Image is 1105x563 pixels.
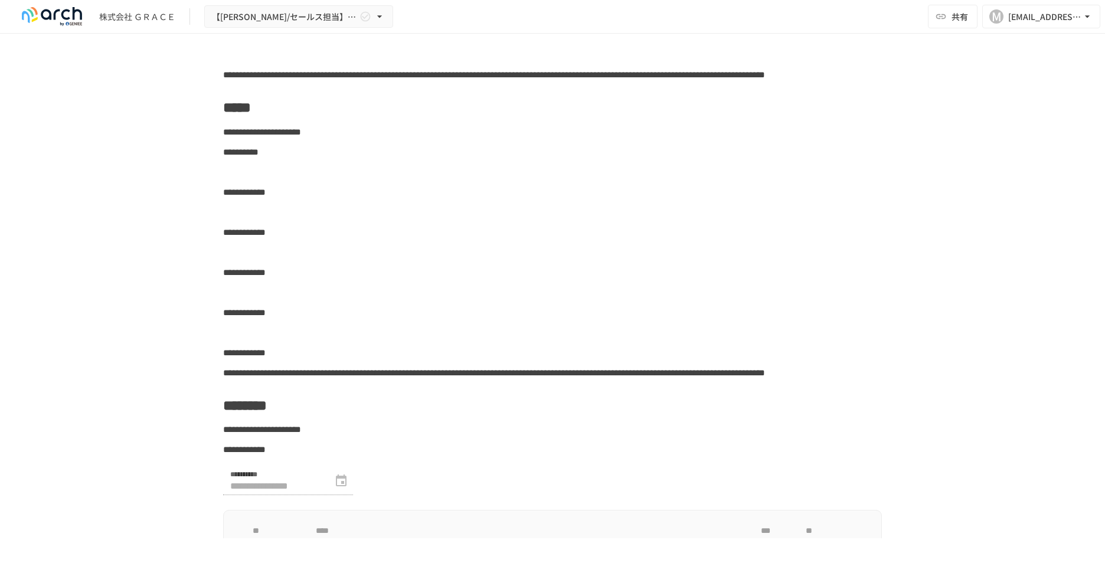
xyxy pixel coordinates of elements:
div: M [989,9,1003,24]
img: logo-default@2x-9cf2c760.svg [14,7,90,26]
div: 株式会社 ＧＲＡＣＥ [99,11,175,23]
span: 【[PERSON_NAME]/セールス担当】株式会社GRACE様_スポットサポート [212,9,357,24]
span: 共有 [952,10,968,23]
button: 【[PERSON_NAME]/セールス担当】株式会社GRACE様_スポットサポート [204,5,393,28]
div: [EMAIL_ADDRESS][PERSON_NAME][DOMAIN_NAME] [1008,9,1081,24]
button: 共有 [928,5,977,28]
button: M[EMAIL_ADDRESS][PERSON_NAME][DOMAIN_NAME] [982,5,1100,28]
